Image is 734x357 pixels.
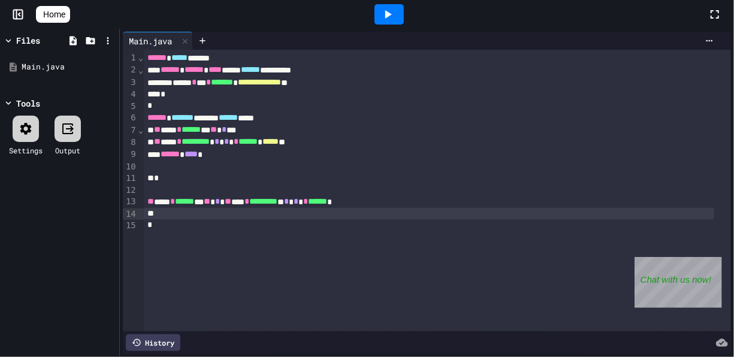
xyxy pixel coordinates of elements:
[123,196,138,208] div: 13
[123,161,138,173] div: 10
[123,125,138,137] div: 7
[123,184,138,196] div: 12
[138,125,144,135] span: Fold line
[43,8,65,20] span: Home
[123,101,138,113] div: 5
[123,149,138,161] div: 9
[123,52,138,64] div: 1
[123,173,138,184] div: 11
[123,89,138,101] div: 4
[138,53,144,62] span: Fold line
[684,309,722,345] iframe: chat widget
[16,97,40,110] div: Tools
[55,145,80,156] div: Output
[123,137,138,149] div: 8
[123,32,193,50] div: Main.java
[22,61,115,73] div: Main.java
[126,334,180,351] div: History
[635,257,722,308] iframe: chat widget
[9,145,43,156] div: Settings
[123,112,138,124] div: 6
[123,77,138,89] div: 3
[16,34,40,47] div: Files
[123,64,138,76] div: 2
[138,65,144,75] span: Fold line
[123,220,138,232] div: 15
[123,35,178,47] div: Main.java
[36,6,70,23] a: Home
[123,208,138,220] div: 14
